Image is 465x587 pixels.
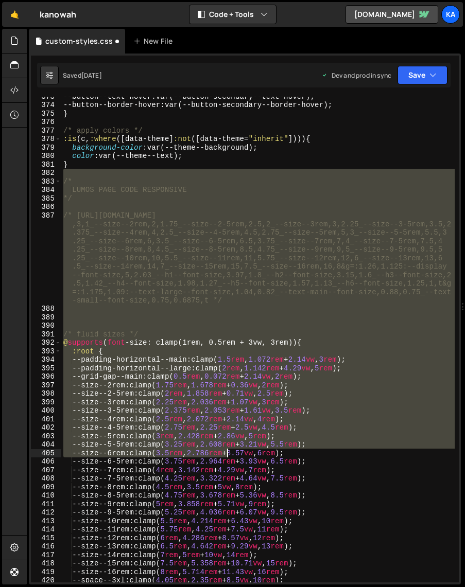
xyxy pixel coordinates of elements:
[31,110,61,118] div: 375
[346,5,438,24] a: [DOMAIN_NAME]
[31,542,61,551] div: 416
[31,483,61,492] div: 409
[31,466,61,475] div: 407
[31,508,61,517] div: 412
[398,66,447,84] button: Save
[31,144,61,152] div: 379
[31,152,61,161] div: 380
[31,576,61,585] div: 420
[31,432,61,441] div: 403
[31,161,61,169] div: 381
[31,313,61,322] div: 389
[31,474,61,483] div: 408
[31,491,61,500] div: 410
[31,339,61,347] div: 392
[31,517,61,526] div: 413
[31,423,61,432] div: 402
[31,322,61,330] div: 390
[31,330,61,339] div: 391
[81,71,102,80] div: [DATE]
[31,440,61,449] div: 404
[31,93,61,101] div: 373
[40,8,76,21] div: kanowah
[31,559,61,568] div: 418
[31,406,61,415] div: 400
[31,194,61,203] div: 385
[31,381,61,390] div: 397
[31,135,61,144] div: 378
[31,186,61,194] div: 384
[31,525,61,534] div: 414
[31,457,61,466] div: 406
[2,2,27,27] a: 🤙
[441,5,460,24] a: Ka
[31,500,61,509] div: 411
[31,177,61,186] div: 383
[31,118,61,127] div: 376
[31,203,61,211] div: 386
[31,398,61,407] div: 399
[31,101,61,110] div: 374
[190,5,276,24] button: Code + Tools
[31,347,61,356] div: 393
[31,127,61,135] div: 377
[31,389,61,398] div: 398
[31,415,61,424] div: 401
[133,36,177,46] div: New File
[31,372,61,381] div: 396
[31,305,61,313] div: 388
[31,355,61,364] div: 394
[31,449,61,458] div: 405
[31,211,61,305] div: 387
[63,71,102,80] div: Saved
[45,36,113,46] div: custom-styles.css
[31,551,61,560] div: 417
[321,71,391,80] div: Dev and prod in sync
[31,364,61,373] div: 395
[31,568,61,577] div: 419
[31,534,61,543] div: 415
[31,169,61,177] div: 382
